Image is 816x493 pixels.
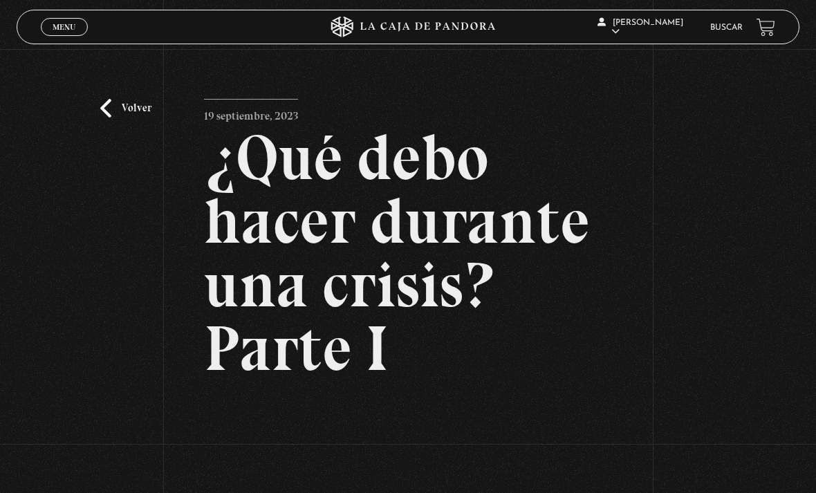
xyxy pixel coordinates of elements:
span: Menu [53,23,75,31]
span: [PERSON_NAME] [597,19,683,36]
a: View your shopping cart [757,18,775,37]
p: 19 septiembre, 2023 [204,99,298,127]
h2: ¿Qué debo hacer durante una crisis? Parte I [204,126,611,380]
a: Buscar [710,24,743,32]
span: Cerrar [48,35,81,44]
a: Volver [100,99,151,118]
